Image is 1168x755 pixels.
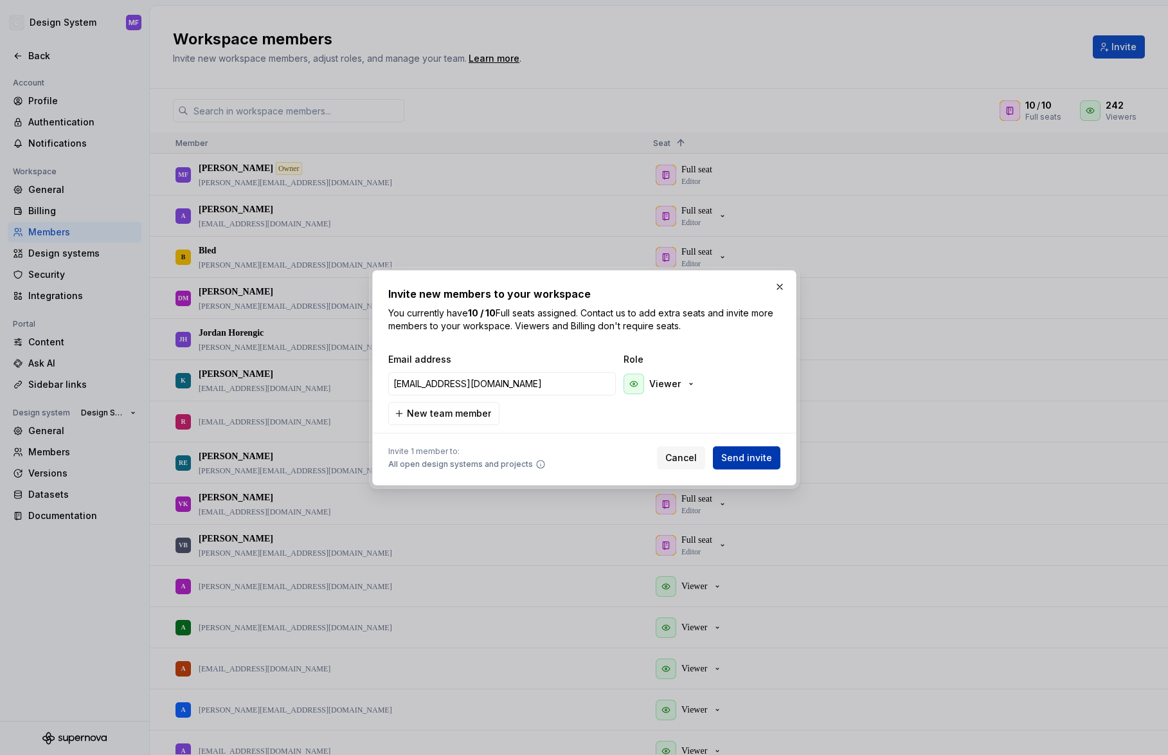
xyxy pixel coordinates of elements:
[624,353,752,366] span: Role
[657,446,705,469] button: Cancel
[721,451,772,464] span: Send invite
[713,446,780,469] button: Send invite
[388,286,780,302] h2: Invite new members to your workspace
[665,451,697,464] span: Cancel
[621,371,701,397] button: Viewer
[388,307,780,332] p: You currently have Full seats assigned. Contact us to add extra seats and invite more members to ...
[388,446,546,457] span: Invite 1 member to:
[388,353,618,366] span: Email address
[649,377,681,390] p: Viewer
[388,459,533,469] span: All open design systems and projects
[388,402,499,425] button: New team member
[407,407,491,420] span: New team member
[468,307,496,318] b: 10 / 10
